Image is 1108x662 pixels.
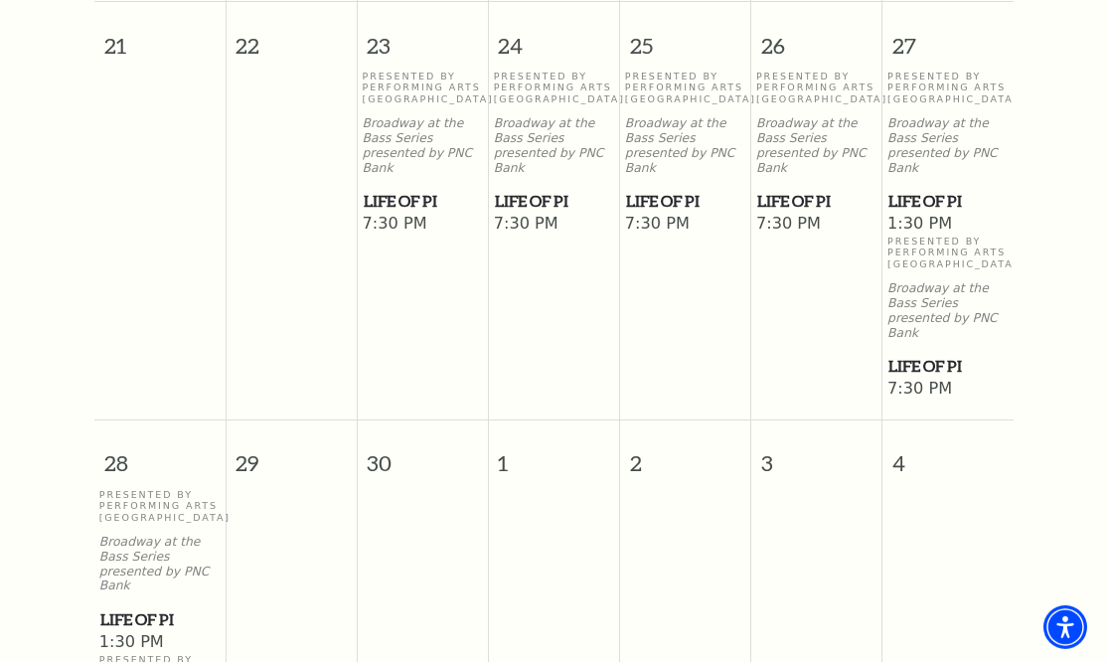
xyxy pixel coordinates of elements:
[751,420,881,489] span: 3
[882,2,1014,71] span: 27
[887,189,1009,214] a: Life of Pi
[625,116,746,175] p: Broadway at the Bass Series presented by PNC Bank
[887,354,1009,379] a: Life of Pi
[494,71,615,104] p: Presented By Performing Arts [GEOGRAPHIC_DATA]
[358,420,488,489] span: 30
[363,71,484,104] p: Presented By Performing Arts [GEOGRAPHIC_DATA]
[620,2,750,71] span: 25
[94,2,226,71] span: 21
[887,281,1009,340] p: Broadway at the Bass Series presented by PNC Bank
[100,607,220,632] span: Life of Pi
[99,489,221,523] p: Presented By Performing Arts [GEOGRAPHIC_DATA]
[756,116,877,175] p: Broadway at the Bass Series presented by PNC Bank
[99,535,221,593] p: Broadway at the Bass Series presented by PNC Bank
[757,189,876,214] span: Life of Pi
[882,420,1014,489] span: 4
[887,236,1009,269] p: Presented By Performing Arts [GEOGRAPHIC_DATA]
[363,214,484,236] span: 7:30 PM
[494,214,615,236] span: 7:30 PM
[227,2,357,71] span: 22
[888,189,1008,214] span: Life of Pi
[625,189,746,214] a: Life of Pi
[887,71,1009,104] p: Presented By Performing Arts [GEOGRAPHIC_DATA]
[756,189,877,214] a: Life of Pi
[625,71,746,104] p: Presented By Performing Arts [GEOGRAPHIC_DATA]
[363,189,484,214] a: Life of Pi
[751,2,881,71] span: 26
[756,71,877,104] p: Presented By Performing Arts [GEOGRAPHIC_DATA]
[99,607,221,632] a: Life of Pi
[495,189,614,214] span: Life of Pi
[887,214,1009,236] span: 1:30 PM
[364,189,483,214] span: Life of Pi
[227,420,357,489] span: 29
[1043,605,1087,649] div: Accessibility Menu
[489,420,619,489] span: 1
[363,116,484,175] p: Broadway at the Bass Series presented by PNC Bank
[94,420,226,489] span: 28
[99,632,221,654] span: 1:30 PM
[620,420,750,489] span: 2
[887,116,1009,175] p: Broadway at the Bass Series presented by PNC Bank
[888,354,1008,379] span: Life of Pi
[494,116,615,175] p: Broadway at the Bass Series presented by PNC Bank
[489,2,619,71] span: 24
[887,379,1009,401] span: 7:30 PM
[358,2,488,71] span: 23
[625,214,746,236] span: 7:30 PM
[494,189,615,214] a: Life of Pi
[756,214,877,236] span: 7:30 PM
[626,189,745,214] span: Life of Pi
